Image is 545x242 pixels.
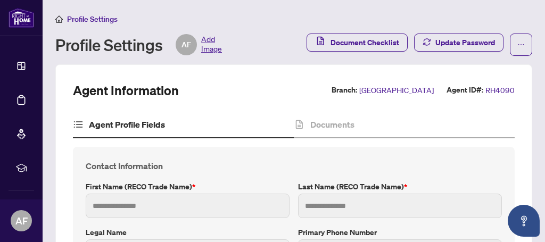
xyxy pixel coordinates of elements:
span: AF [15,213,28,228]
div: Profile Settings [55,34,222,55]
span: Document Checklist [331,34,399,51]
span: AF [181,39,191,51]
span: Update Password [435,34,495,51]
label: Legal Name [86,227,290,238]
label: Primary Phone Number [298,227,502,238]
span: Profile Settings [67,14,118,24]
button: Update Password [414,34,503,52]
span: home [55,15,63,23]
button: Open asap [508,205,540,237]
img: logo [9,8,34,28]
span: Add Image [201,34,222,55]
span: ellipsis [517,41,525,48]
h4: Contact Information [86,160,502,172]
button: Document Checklist [307,34,408,52]
h4: Agent Profile Fields [89,118,165,131]
span: RH4090 [485,84,515,96]
span: [GEOGRAPHIC_DATA] [359,84,434,96]
label: First Name (RECO Trade Name) [86,181,290,193]
label: Last Name (RECO Trade Name) [298,181,502,193]
h2: Agent Information [73,82,179,99]
label: Agent ID#: [447,84,483,96]
h4: Documents [310,118,354,131]
label: Branch: [332,84,357,96]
